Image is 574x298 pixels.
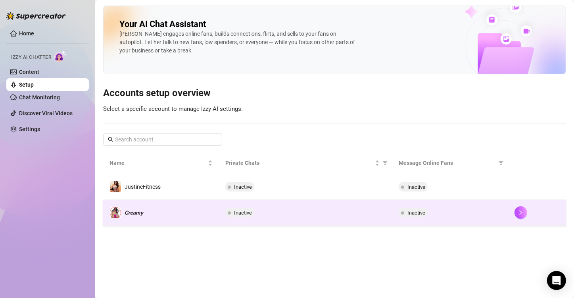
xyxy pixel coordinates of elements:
[109,159,206,167] span: Name
[103,87,566,100] h3: Accounts setup overview
[234,184,252,190] span: Inactive
[19,110,73,116] a: Discover Viral Videos
[518,210,524,215] span: right
[103,105,243,112] span: Select a specific account to manage Izzy AI settings.
[110,181,121,192] img: JustineFitness
[119,19,206,30] h2: Your AI Chat Assistant
[399,159,495,167] span: Message Online Fans
[54,50,67,62] img: AI Chatter
[547,271,566,290] div: Open Intercom Messenger
[19,81,34,88] a: Setup
[381,157,389,169] span: filter
[19,30,34,37] a: Home
[115,135,211,144] input: Search account
[383,161,388,165] span: filter
[407,210,425,216] span: Inactive
[125,184,161,190] span: JustineFitness
[234,210,252,216] span: Inactive
[19,69,39,75] a: Content
[514,206,527,219] button: right
[499,161,503,165] span: filter
[103,152,219,174] th: Name
[19,94,60,101] a: Chat Monitoring
[108,137,113,142] span: search
[19,126,40,132] a: Settings
[11,54,51,61] span: Izzy AI Chatter
[119,30,357,55] div: [PERSON_NAME] engages online fans, builds connections, flirts, and sells to your fans on autopilo...
[407,184,425,190] span: Inactive
[110,207,121,218] img: 𝘾𝙧𝙚𝙖𝙢𝙮
[225,159,374,167] span: Private Chats
[219,152,393,174] th: Private Chats
[125,209,143,216] span: 𝘾𝙧𝙚𝙖𝙢𝙮
[6,12,66,20] img: logo-BBDzfeDw.svg
[497,157,505,169] span: filter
